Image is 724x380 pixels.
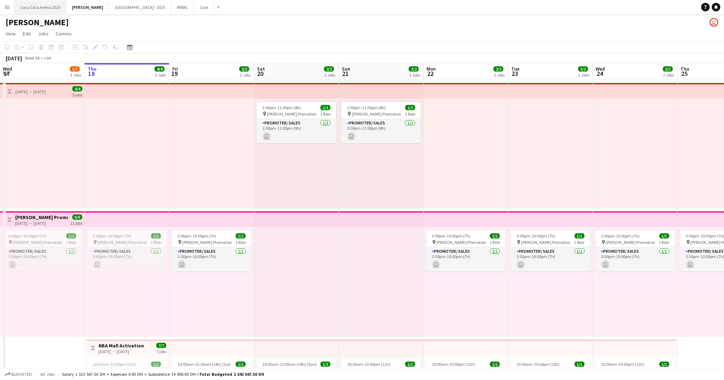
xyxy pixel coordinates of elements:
[88,66,96,72] span: Thu
[6,30,16,37] span: View
[494,66,503,72] span: 2/2
[171,69,178,78] span: 19
[521,240,571,245] span: [PERSON_NAME] Promotion
[432,233,470,239] span: 3:00pm-10:00pm (7h)
[324,72,335,78] div: 2 Jobs
[574,240,585,245] span: 1 Role
[62,371,264,377] div: Salary 1 323 567.50 DH + Expenses 0.00 DH + Subsistence 19 000.00 DH =
[66,240,76,245] span: 1 Role
[99,342,144,349] h3: NBA Mall Activation
[517,362,560,367] span: 10:00am-10:00pm (12h)
[15,89,46,94] div: [DATE] → [DATE]
[494,72,505,78] div: 2 Jobs
[93,362,136,367] span: 10:00am-10:00pm (12h)
[320,111,330,117] span: 1 Role
[194,0,214,14] button: Zaid
[182,240,232,245] span: [PERSON_NAME] Promotion
[235,240,246,245] span: 1 Role
[98,240,147,245] span: [PERSON_NAME] Promotion
[6,17,69,28] h1: [PERSON_NAME]
[72,214,82,220] span: 9/9
[87,69,96,78] span: 18
[172,230,251,272] app-job-card: 3:00pm-10:00pm (7h)1/1 [PERSON_NAME] Promotion1 RolePromoter/ Sales1/13:00pm-10:00pm (7h)
[341,119,421,143] app-card-role: Promoter/ Sales1/13:00pm-11:00pm (8h)
[575,362,585,367] span: 1/1
[236,233,246,239] span: 1/1
[151,362,161,367] span: 1/1
[267,111,317,117] span: [PERSON_NAME] Promotion
[155,72,166,78] div: 3 Jobs
[236,362,246,367] span: 1/1
[257,119,336,143] app-card-role: Promoter/ Sales1/13:00pm-11:00pm (8h)
[579,72,590,78] div: 2 Jobs
[172,247,251,272] app-card-role: Promoter/ Sales1/13:00pm-10:00pm (7h)
[4,370,33,378] button: Budgeted
[2,69,12,78] span: 17
[70,220,82,226] div: 11 jobs
[578,66,588,72] span: 2/2
[15,220,68,226] div: [DATE] → [DATE]
[405,362,415,367] span: 1/1
[15,0,66,14] button: Coca Coca Arena 2025
[262,105,301,110] span: 3:00pm-11:00pm (8h)
[425,69,436,78] span: 22
[659,240,669,245] span: 1 Role
[172,66,178,72] span: Fri
[347,362,390,367] span: 10:00am-10:00pm (12h)
[517,233,555,239] span: 3:00pm-10:00pm (7h)
[680,69,690,78] span: 25
[596,230,675,272] div: 3:00pm-10:00pm (7h)1/1 [PERSON_NAME] Promotion1 RolePromoter/ Sales1/13:00pm-10:00pm (7h)
[239,66,249,72] span: 2/2
[99,349,144,354] div: [DATE] → [DATE]
[13,240,62,245] span: [PERSON_NAME] Promotion
[66,0,109,14] button: [PERSON_NAME]
[341,102,421,143] app-job-card: 3:00pm-11:00pm (8h)1/1 [PERSON_NAME] Promotion1 RolePromoter/ Sales1/13:00pm-11:00pm (8h)
[178,233,216,239] span: 3:00pm-10:00pm (7h)
[240,72,251,78] div: 2 Jobs
[11,372,32,377] span: Budgeted
[151,233,161,239] span: 1/1
[53,29,74,38] a: Comms
[151,240,161,245] span: 1 Role
[511,247,590,272] app-card-role: Promoter/ Sales1/13:00pm-10:00pm (7h)
[155,66,165,72] span: 4/4
[663,72,674,78] div: 2 Jobs
[595,69,605,78] span: 24
[596,66,605,72] span: Wed
[659,362,669,367] span: 1/1
[87,230,167,272] app-job-card: 3:00pm-10:00pm (7h)1/1 [PERSON_NAME] Promotion1 RolePromoter/ Sales1/13:00pm-10:00pm (7h)
[427,66,436,72] span: Mon
[6,55,22,62] div: [DATE]
[321,362,330,367] span: 1/1
[405,111,415,117] span: 1 Role
[156,348,166,354] div: 7 jobs
[171,0,194,14] button: MIRAL
[257,66,265,72] span: Sat
[324,66,334,72] span: 2/2
[35,29,51,38] a: Jobs
[109,0,171,14] button: [GEOGRAPHIC_DATA] - 2025
[681,66,690,72] span: Thu
[72,86,82,91] span: 4/4
[23,55,41,61] span: Week 38
[2,230,82,272] app-job-card: 3:00pm-10:00pm (7h)1/1 [PERSON_NAME] Promotion1 RolePromoter/ Sales1/13:00pm-10:00pm (7h)
[256,69,265,78] span: 20
[405,105,415,110] span: 1/1
[490,233,500,239] span: 1/1
[432,362,475,367] span: 10:00am-10:00pm (12h)
[409,72,420,78] div: 2 Jobs
[257,102,336,143] app-job-card: 3:00pm-11:00pm (8h)1/1 [PERSON_NAME] Promotion1 RolePromoter/ Sales1/13:00pm-11:00pm (8h)
[663,66,673,72] span: 2/2
[511,66,519,72] span: Tue
[436,240,486,245] span: [PERSON_NAME] Promotion
[262,362,317,367] span: 10:00am-12:00am (14h) (Sun)
[44,55,51,61] div: +04
[659,233,669,239] span: 1/1
[72,91,82,97] div: 5 jobs
[511,230,590,272] app-job-card: 3:00pm-10:00pm (7h)1/1 [PERSON_NAME] Promotion1 RolePromoter/ Sales1/13:00pm-10:00pm (7h)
